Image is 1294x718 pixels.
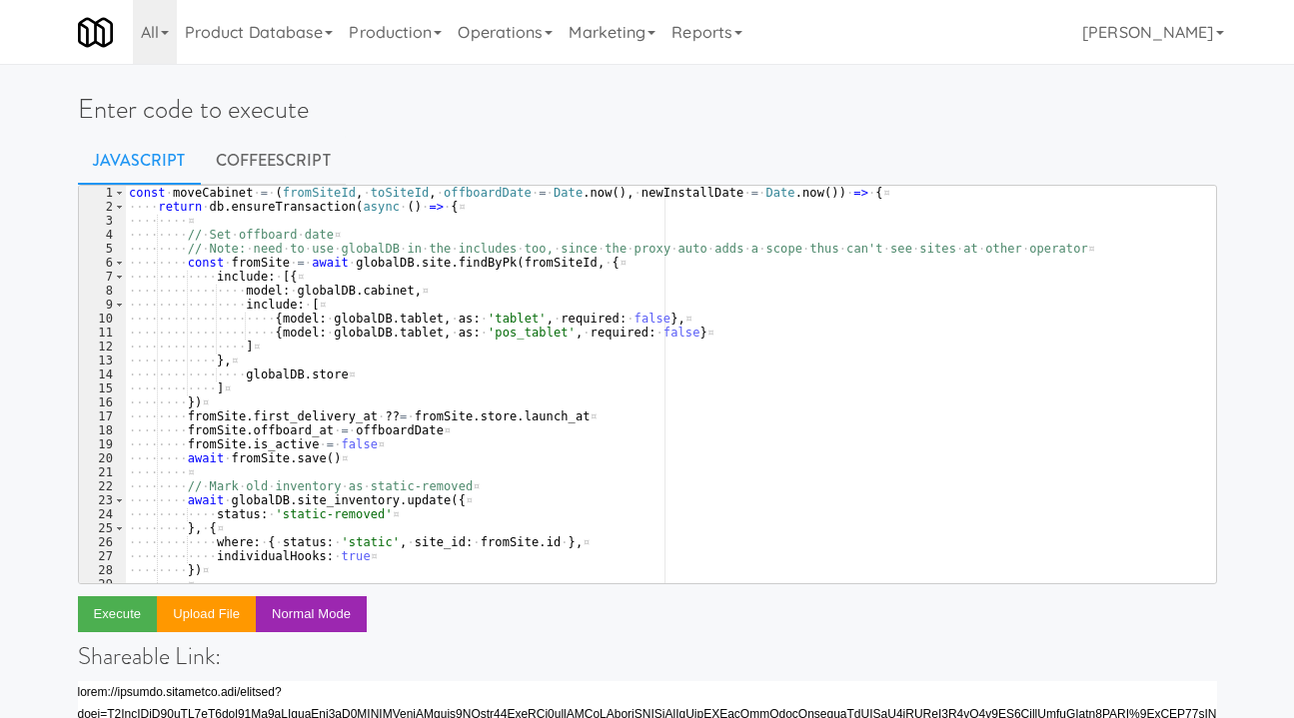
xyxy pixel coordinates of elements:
div: 6 [79,256,126,270]
div: 2 [79,200,126,214]
div: 26 [79,535,126,549]
div: 23 [79,493,126,507]
h1: Enter code to execute [78,95,1217,124]
div: 7 [79,270,126,284]
div: 20 [79,451,126,465]
div: 11 [79,326,126,340]
div: 5 [79,242,126,256]
div: 24 [79,507,126,521]
div: 1 [79,186,126,200]
a: CoffeeScript [201,136,346,186]
a: Javascript [78,136,201,186]
div: 17 [79,409,126,423]
div: 4 [79,228,126,242]
div: 12 [79,340,126,354]
div: 14 [79,367,126,381]
div: 10 [79,312,126,326]
div: 16 [79,395,126,409]
div: 21 [79,465,126,479]
div: 18 [79,423,126,437]
div: 9 [79,298,126,312]
div: 27 [79,549,126,563]
div: 8 [79,284,126,298]
button: Upload file [157,596,256,632]
div: 25 [79,521,126,535]
button: Execute [78,596,158,632]
div: 15 [79,381,126,395]
div: 19 [79,437,126,451]
img: Micromart [78,15,113,50]
div: 3 [79,214,126,228]
div: 22 [79,479,126,493]
div: 29 [79,577,126,591]
div: 28 [79,563,126,577]
h4: Shareable Link: [78,643,1217,669]
div: 13 [79,354,126,367]
button: Normal Mode [256,596,367,632]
